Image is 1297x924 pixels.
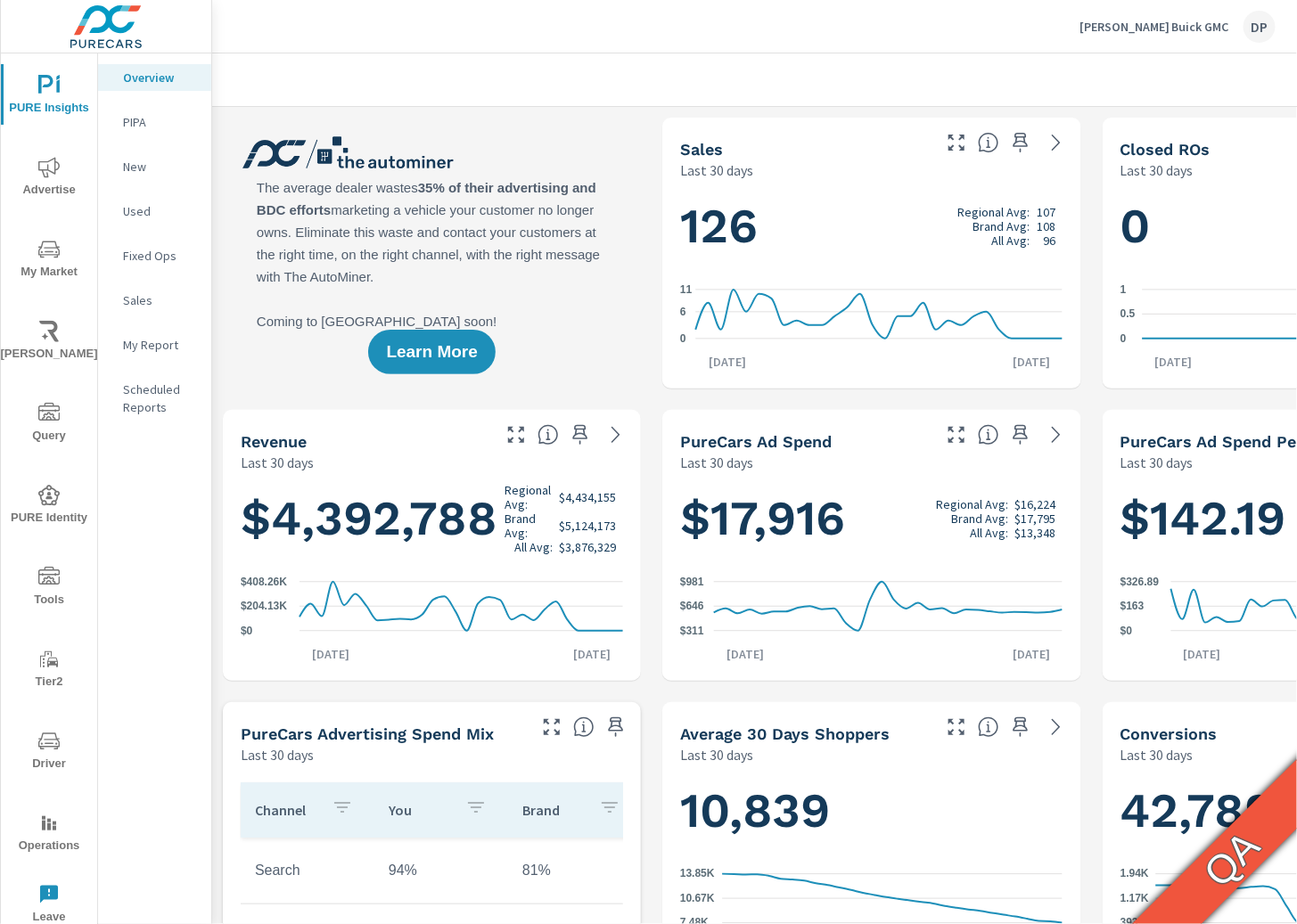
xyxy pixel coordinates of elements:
p: Last 30 days [680,744,753,765]
button: Make Fullscreen [942,128,971,157]
a: See more details in report [1042,128,1071,157]
p: Last 30 days [241,452,314,473]
span: Operations [6,813,92,856]
span: My Market [6,239,92,282]
h5: PureCars Ad Spend [680,432,832,451]
p: [DATE] [696,353,759,371]
text: $163 [1121,601,1145,613]
span: A rolling 30 day total of daily Shoppers on the dealership website, averaged over the selected da... [978,716,999,738]
p: $17,795 [1015,511,1056,526]
button: Learn More [368,330,495,374]
text: 0 [1121,332,1127,345]
text: $646 [680,601,704,613]
p: Last 30 days [1121,744,1194,765]
p: [DATE] [300,645,362,663]
span: Save this to your personalized report [602,713,630,741]
p: $4,434,155 [559,490,616,504]
p: PIPA [123,113,197,131]
span: Total cost of media for all PureCars channels for the selected dealership group over the selected... [978,424,999,446]
p: $3,876,329 [559,540,616,554]
button: Make Fullscreen [538,713,566,741]
h5: Closed ROs [1121,140,1211,159]
div: Fixed Ops [98,242,211,269]
p: You [389,801,451,819]
span: Driver [6,731,92,774]
div: New [98,153,211,180]
span: Save this to your personalized report [1006,713,1035,741]
p: Last 30 days [680,452,753,473]
p: [DATE] [1142,353,1204,371]
a: See more details in report [1042,421,1071,449]
span: PURE Insights [6,75,92,119]
h5: PureCars Advertising Spend Mix [241,724,494,743]
text: $408.26K [241,576,287,588]
span: Learn More [386,344,477,360]
p: All Avg: [515,540,554,554]
p: Last 30 days [241,744,314,765]
text: $204.13K [241,601,287,613]
p: Regional Avg: [936,497,1008,511]
div: Sales [98,287,211,314]
span: Advertise [6,157,92,200]
span: Number of vehicles sold by the dealership over the selected date range. [Source: This data is sou... [978,132,999,153]
h5: Conversions [1121,724,1218,743]
span: Total sales revenue over the selected date range. [Source: This data is sourced from the dealer’s... [538,424,559,446]
text: $326.89 [1121,576,1160,588]
span: Save this to your personalized report [1006,421,1035,449]
h1: 126 [680,196,1063,257]
p: Regional Avg: [958,205,1030,219]
p: [DATE] [1001,353,1063,371]
p: New [123,158,197,176]
button: Make Fullscreen [502,421,530,449]
td: Search [241,848,374,893]
a: See more details in report [1042,713,1071,741]
p: Regional Avg: [505,483,554,511]
p: Brand Avg: [973,219,1030,233]
button: Make Fullscreen [942,421,971,449]
td: 81% [508,848,642,893]
div: My Report [98,331,211,358]
p: $5,124,173 [559,519,616,533]
p: Brand [522,801,585,819]
text: 11 [680,283,693,296]
div: Used [98,198,211,225]
td: 94% [374,848,508,893]
p: Channel [255,801,317,819]
p: Used [123,202,197,220]
h5: Sales [680,140,723,159]
p: 108 [1038,219,1056,233]
p: [DATE] [714,645,776,663]
p: Brand Avg: [951,511,1008,526]
h1: $17,916 [680,488,1063,549]
p: $16,224 [1015,497,1056,511]
text: 1.94K [1121,868,1149,880]
span: Tools [6,567,92,610]
text: 13.85K [680,868,715,880]
text: $311 [680,625,704,637]
div: Scheduled Reports [98,376,211,421]
p: [DATE] [1171,645,1234,663]
div: DP [1244,11,1276,43]
div: Overview [98,64,211,91]
a: See more details in report [602,421,630,449]
text: $0 [241,625,253,637]
text: $981 [680,576,704,588]
text: 1.17K [1121,893,1149,905]
p: Brand Avg: [505,511,554,540]
p: Last 30 days [680,159,753,181]
span: Save this to your personalized report [1006,128,1035,157]
text: 6 [680,306,686,318]
p: All Avg: [970,526,1008,540]
button: Make Fullscreen [942,713,971,741]
span: Tier2 [6,649,92,692]
p: All Avg: [992,233,1030,248]
text: 0 [680,332,686,345]
p: My Report [123,336,197,354]
div: PIPA [98,109,211,135]
p: $13,348 [1015,526,1056,540]
span: Query [6,403,92,446]
p: Last 30 days [1121,159,1194,181]
h5: Revenue [241,432,307,451]
p: Scheduled Reports [123,380,197,416]
p: 107 [1038,205,1056,219]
